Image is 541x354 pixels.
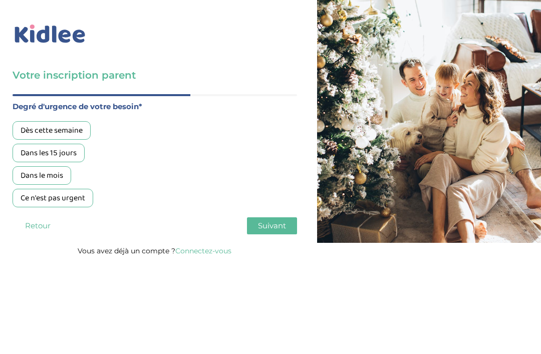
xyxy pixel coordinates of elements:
[13,144,85,162] div: Dans les 15 jours
[13,217,63,234] button: Retour
[13,23,88,46] img: logo_kidlee_bleu
[13,244,297,257] p: Vous avez déjà un compte ?
[13,166,71,185] div: Dans le mois
[247,217,297,234] button: Suivant
[13,121,91,140] div: Dès cette semaine
[13,68,297,82] h3: Votre inscription parent
[258,221,286,230] span: Suivant
[175,246,231,255] a: Connectez-vous
[13,100,297,113] label: Degré d'urgence de votre besoin*
[13,189,93,207] div: Ce n'est pas urgent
